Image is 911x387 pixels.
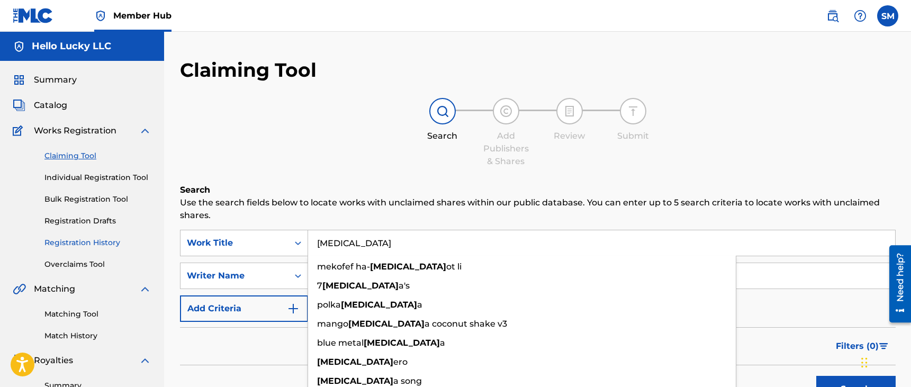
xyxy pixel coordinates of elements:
a: CatalogCatalog [13,99,67,112]
div: Submit [607,130,660,142]
span: Royalties [34,354,73,367]
span: mango [317,319,348,329]
strong: [MEDICAL_DATA] [341,300,417,310]
a: Overclaims Tool [44,259,151,270]
div: User Menu [877,5,898,26]
strong: [MEDICAL_DATA] [317,376,393,386]
span: a coconut shake v3 [425,319,507,329]
h6: Search [180,184,896,196]
img: Royalties [13,354,25,367]
span: a [440,338,445,348]
img: Matching [13,283,26,295]
img: help [854,10,867,22]
a: Bulk Registration Tool [44,194,151,205]
a: Match History [44,330,151,341]
span: Matching [34,283,75,295]
img: expand [139,354,151,367]
strong: [MEDICAL_DATA] [348,319,425,329]
a: Registration Drafts [44,215,151,227]
iframe: Resource Center [881,241,911,326]
div: Drag [861,347,868,379]
img: Works Registration [13,124,26,137]
span: Filters ( 0 ) [836,340,879,353]
img: step indicator icon for Review [563,105,576,118]
strong: [MEDICAL_DATA] [364,338,440,348]
a: Claiming Tool [44,150,151,161]
h5: Hello Lucky LLC [32,40,111,52]
img: Summary [13,74,25,86]
button: Add Criteria [180,295,308,322]
a: Matching Tool [44,309,151,320]
a: Individual Registration Tool [44,172,151,183]
span: a's [399,281,410,291]
img: Catalog [13,99,25,112]
span: mekofef ha- [317,262,370,272]
span: blue metal [317,338,364,348]
img: Top Rightsholder [94,10,107,22]
span: polka [317,300,341,310]
strong: [MEDICAL_DATA] [317,357,393,367]
img: expand [139,283,151,295]
div: Work Title [187,237,282,249]
a: Public Search [822,5,843,26]
div: Review [543,130,596,142]
div: Help [850,5,871,26]
div: Writer Name [187,269,282,282]
img: step indicator icon for Add Publishers & Shares [500,105,512,118]
strong: [MEDICAL_DATA] [322,281,399,291]
img: Accounts [13,40,25,53]
span: ero [393,357,408,367]
iframe: Chat Widget [858,336,911,387]
span: a song [393,376,422,386]
img: 9d2ae6d4665cec9f34b9.svg [287,302,300,315]
span: ot li [446,262,462,272]
div: Add Publishers & Shares [480,130,533,168]
img: search [826,10,839,22]
div: Search [416,130,469,142]
span: Summary [34,74,77,86]
a: SummarySummary [13,74,77,86]
button: Filters (0) [829,333,896,359]
span: Catalog [34,99,67,112]
img: MLC Logo [13,8,53,23]
span: 7 [317,281,322,291]
span: Works Registration [34,124,116,137]
img: expand [139,124,151,137]
img: step indicator icon for Search [436,105,449,118]
span: Member Hub [113,10,172,22]
h2: Claiming Tool [180,58,317,82]
span: a [417,300,422,310]
strong: [MEDICAL_DATA] [370,262,446,272]
p: Use the search fields below to locate works with unclaimed shares within our public database. You... [180,196,896,222]
img: step indicator icon for Submit [627,105,639,118]
a: Registration History [44,237,151,248]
